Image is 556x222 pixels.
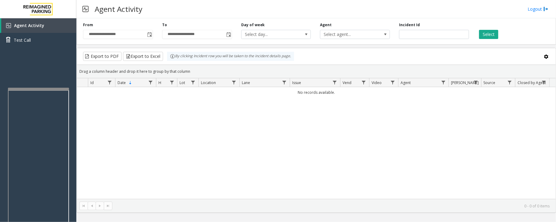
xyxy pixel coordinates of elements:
[280,78,289,86] a: Lane Filter Menu
[389,78,397,86] a: Video Filter Menu
[123,52,163,61] button: Export to Excel
[189,78,197,86] a: Lot Filter Menu
[83,52,122,61] button: Export to PDF
[331,78,339,86] a: Issue Filter Menu
[92,2,145,16] h3: Agent Activity
[116,203,550,209] kendo-pager-info: 0 - 0 of 0 items
[343,80,351,85] span: Vend
[518,80,546,85] span: Closed by Agent
[471,78,480,86] a: Parker Filter Menu
[90,80,94,85] span: Id
[147,78,155,86] a: Date Filter Menu
[118,80,126,85] span: Date
[242,30,297,39] span: Select day...
[180,80,185,85] span: Lot
[1,18,76,33] a: Agent Activity
[162,22,167,28] label: To
[399,22,420,28] label: Incident Id
[439,78,447,86] a: Agent Filter Menu
[543,6,548,12] img: logout
[292,80,301,85] span: Issue
[106,78,114,86] a: Id Filter Menu
[170,54,175,59] img: infoIcon.svg
[158,80,161,85] span: H
[128,80,133,85] span: Sortable
[241,22,265,28] label: Day of week
[77,78,556,199] div: Data table
[242,80,250,85] span: Lane
[168,78,176,86] a: H Filter Menu
[201,80,216,85] span: Location
[484,80,496,85] span: Source
[77,66,556,77] div: Drag a column header and drop it here to group by that column
[372,80,382,85] span: Video
[320,30,376,39] span: Select agent...
[83,22,93,28] label: From
[225,30,232,39] span: Toggle popup
[6,23,11,28] img: 'icon'
[479,30,498,39] button: Select
[146,30,153,39] span: Toggle popup
[167,52,294,61] div: By clicking Incident row you will be taken to the incident details page.
[506,78,514,86] a: Source Filter Menu
[77,87,556,98] td: No records available.
[451,80,479,85] span: [PERSON_NAME]
[82,2,89,16] img: pageIcon
[320,22,332,28] label: Agent
[14,37,31,43] span: Test Call
[360,78,368,86] a: Vend Filter Menu
[528,6,548,12] a: Logout
[540,78,548,86] a: Closed by Agent Filter Menu
[401,80,411,85] span: Agent
[230,78,238,86] a: Location Filter Menu
[14,23,44,28] span: Agent Activity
